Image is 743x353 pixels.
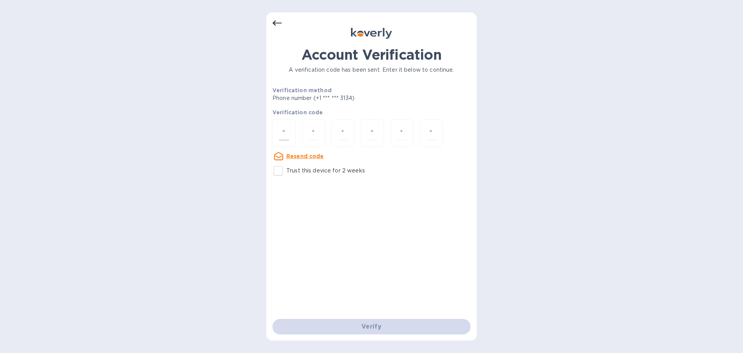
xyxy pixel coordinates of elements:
p: Verification code [272,108,471,116]
p: Trust this device for 2 weeks [286,167,365,175]
p: A verification code has been sent. Enter it below to continue. [272,66,471,74]
u: Resend code [286,153,324,159]
h1: Account Verification [272,46,471,63]
p: Phone number (+1 *** *** 3134) [272,94,414,102]
b: Verification method [272,87,332,93]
